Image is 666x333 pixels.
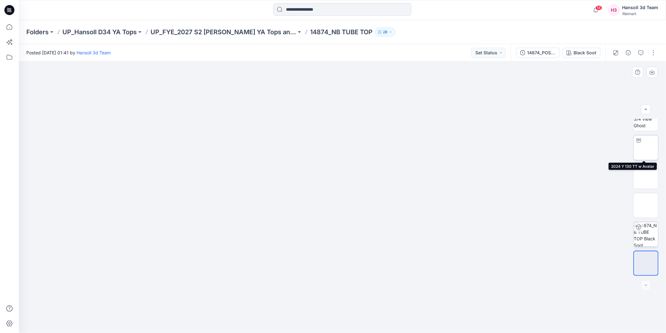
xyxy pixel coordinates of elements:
span: 14 [595,5,602,10]
img: 14874_NB TUBE TOP Black Soot [634,222,658,247]
div: H3 [608,4,620,16]
div: Hansoll 3d Team [622,4,658,11]
div: Black Soot [573,49,596,56]
a: UP_Hansoll D34 YA Tops [62,28,137,36]
img: Colorway 3/4 View Ghost [634,109,658,129]
div: 14874_POST ADM_NB TUBE TOP [527,49,556,56]
p: 14874_NB TUBE TOP [310,28,373,36]
a: Hansoll 3d Team [77,50,111,55]
a: Folders [26,28,49,36]
p: 28 [383,29,388,35]
a: UP_FYE_2027 S2 [PERSON_NAME] YA Tops and Dresses [151,28,296,36]
button: Details [623,48,633,58]
button: 28 [375,28,395,36]
span: Posted [DATE] 01:41 by [26,49,111,56]
button: Black Soot [563,48,600,58]
div: Walmart [622,11,658,16]
button: 14874_POST ADM_NB TUBE TOP [516,48,560,58]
